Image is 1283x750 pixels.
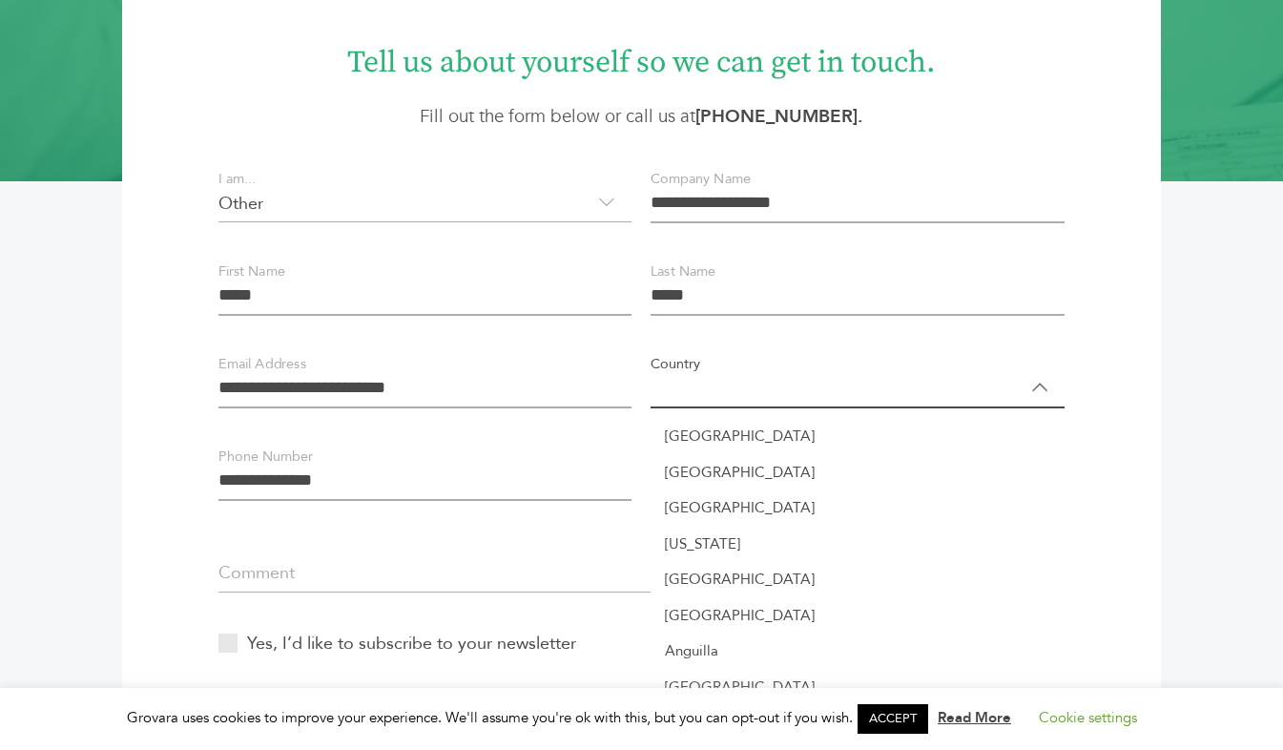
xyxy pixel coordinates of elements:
[651,454,1065,490] span: [GEOGRAPHIC_DATA]
[218,169,256,190] label: I am...
[938,708,1011,727] a: Read More
[218,354,306,375] label: Email Address
[651,490,1065,527] span: [GEOGRAPHIC_DATA]
[218,447,312,468] label: Phone Number
[651,562,1065,598] span: [GEOGRAPHIC_DATA]
[651,354,700,375] label: Country
[651,169,751,190] label: Company Name
[127,708,1156,727] span: Grovara uses cookies to improve your experience. We'll assume you're ok with this, but you can op...
[218,184,632,222] span: Other
[174,103,1108,130] p: Fill out the form below or call us at
[218,261,285,282] label: First Name
[218,560,295,586] label: Comment
[695,104,863,129] strong: .
[651,261,715,282] label: Last Name
[174,29,1108,83] h1: Tell us about yourself so we can get in touch.
[651,669,1065,705] span: [GEOGRAPHIC_DATA]
[218,631,576,656] label: Yes, I’d like to subscribe to your newsletter
[651,419,1065,455] span: [GEOGRAPHIC_DATA]
[651,634,1065,670] span: Anguilla
[651,597,1065,634] span: [GEOGRAPHIC_DATA]
[1039,708,1137,727] a: Cookie settings
[651,526,1065,562] span: [US_STATE]
[695,104,858,129] a: [PHONE_NUMBER]
[858,704,928,734] a: ACCEPT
